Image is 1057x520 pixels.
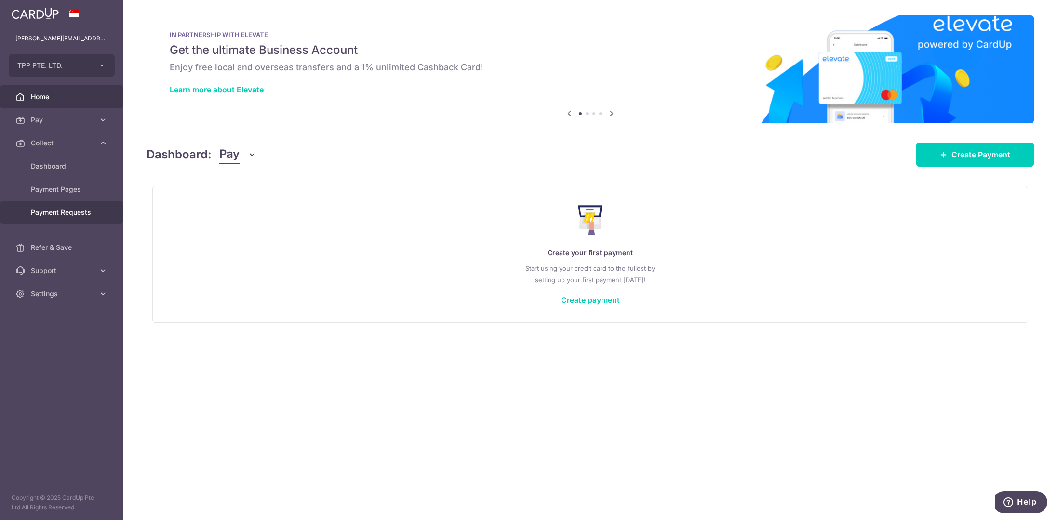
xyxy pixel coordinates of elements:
span: Create Payment [951,149,1010,160]
span: Settings [31,289,94,299]
a: Learn more about Elevate [170,85,264,94]
p: [PERSON_NAME][EMAIL_ADDRESS][DOMAIN_NAME] [15,34,108,43]
p: Start using your credit card to the fullest by setting up your first payment [DATE]! [172,262,1008,286]
span: Pay [219,145,240,164]
a: Create payment [561,295,620,305]
img: Make Payment [578,205,602,235]
span: Dashboard [31,161,94,171]
a: Create Payment [916,143,1034,167]
img: Renovation banner [147,15,1034,123]
span: Collect [31,138,94,148]
h5: Get the ultimate Business Account [170,42,1011,58]
span: Home [31,92,94,102]
p: IN PARTNERSHIP WITH ELEVATE [170,31,1011,39]
span: TPP PTE. LTD. [17,61,89,70]
h4: Dashboard: [147,146,212,163]
p: Create your first payment [172,247,1008,259]
span: Refer & Save [31,243,94,252]
h6: Enjoy free local and overseas transfers and a 1% unlimited Cashback Card! [170,62,1011,73]
img: CardUp [12,8,59,19]
button: TPP PTE. LTD. [9,54,115,77]
iframe: Opens a widget where you can find more information [995,491,1047,515]
span: Payment Pages [31,184,94,194]
span: Support [31,266,94,275]
button: Pay [219,145,256,164]
span: Payment Requests [31,208,94,217]
span: Pay [31,115,94,125]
